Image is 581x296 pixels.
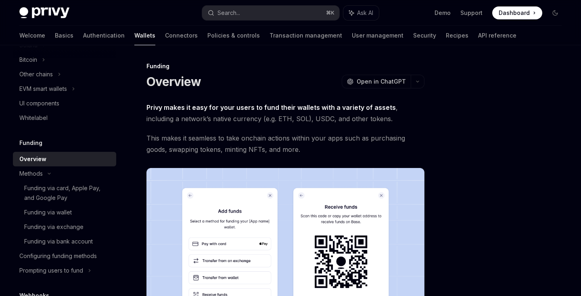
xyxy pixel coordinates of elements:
div: Funding via exchange [24,222,84,232]
a: Transaction management [270,26,342,45]
a: Support [460,9,483,17]
a: Funding via exchange [13,220,116,234]
img: dark logo [19,7,69,19]
a: Authentication [83,26,125,45]
button: Open in ChatGPT [342,75,411,88]
button: Search...⌘K [202,6,339,20]
span: This makes it seamless to take onchain actions within your apps such as purchasing goods, swappin... [146,132,424,155]
div: Funding via card, Apple Pay, and Google Pay [24,183,111,203]
a: Recipes [446,26,468,45]
div: Funding via wallet [24,208,72,217]
div: Bitcoin [19,55,37,65]
a: Security [413,26,436,45]
h5: Funding [19,138,42,148]
span: , including a network’s native currency (e.g. ETH, SOL), USDC, and other tokens. [146,102,424,124]
div: Configuring funding methods [19,251,97,261]
a: UI components [13,96,116,111]
span: ⌘ K [326,10,334,16]
a: API reference [478,26,516,45]
span: Ask AI [357,9,373,17]
strong: Privy makes it easy for your users to fund their wallets with a variety of assets [146,103,396,111]
a: Funding via bank account [13,234,116,249]
a: User management [352,26,403,45]
a: Funding via card, Apple Pay, and Google Pay [13,181,116,205]
div: Whitelabel [19,113,48,123]
a: Dashboard [492,6,542,19]
span: Open in ChatGPT [357,78,406,86]
h1: Overview [146,74,201,89]
a: Policies & controls [207,26,260,45]
span: Dashboard [499,9,530,17]
div: Other chains [19,69,53,79]
button: Ask AI [343,6,379,20]
div: UI components [19,99,59,108]
div: Methods [19,169,43,178]
a: Basics [55,26,73,45]
a: Funding via wallet [13,205,116,220]
div: Funding via bank account [24,237,93,246]
button: Toggle dark mode [549,6,562,19]
a: Demo [435,9,451,17]
div: Overview [19,154,46,164]
a: Wallets [134,26,155,45]
a: Overview [13,152,116,166]
div: Search... [217,8,240,18]
a: Configuring funding methods [13,249,116,263]
a: Whitelabel [13,111,116,125]
a: Welcome [19,26,45,45]
div: Prompting users to fund [19,266,83,275]
div: EVM smart wallets [19,84,67,94]
div: Funding [146,62,424,70]
a: Connectors [165,26,198,45]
